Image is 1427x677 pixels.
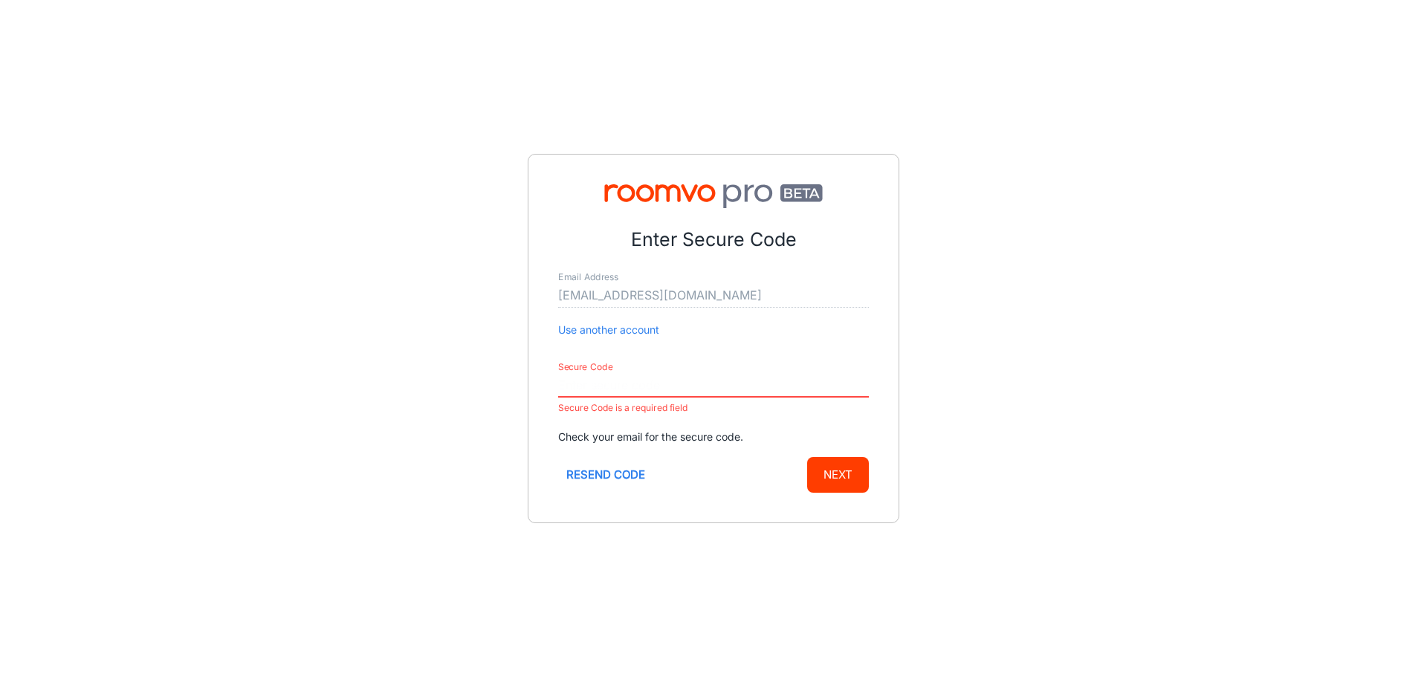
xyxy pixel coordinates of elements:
[558,399,869,417] p: Secure Code is a required field
[558,374,869,398] input: Enter secure code
[558,361,613,374] label: Secure Code
[558,226,869,254] p: Enter Secure Code
[558,271,618,284] label: Email Address
[558,429,869,445] p: Check your email for the secure code.
[807,457,869,493] button: Next
[558,457,653,493] button: Resend code
[558,184,869,208] img: Roomvo PRO Beta
[558,322,659,338] button: Use another account
[558,284,869,308] input: myname@example.com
